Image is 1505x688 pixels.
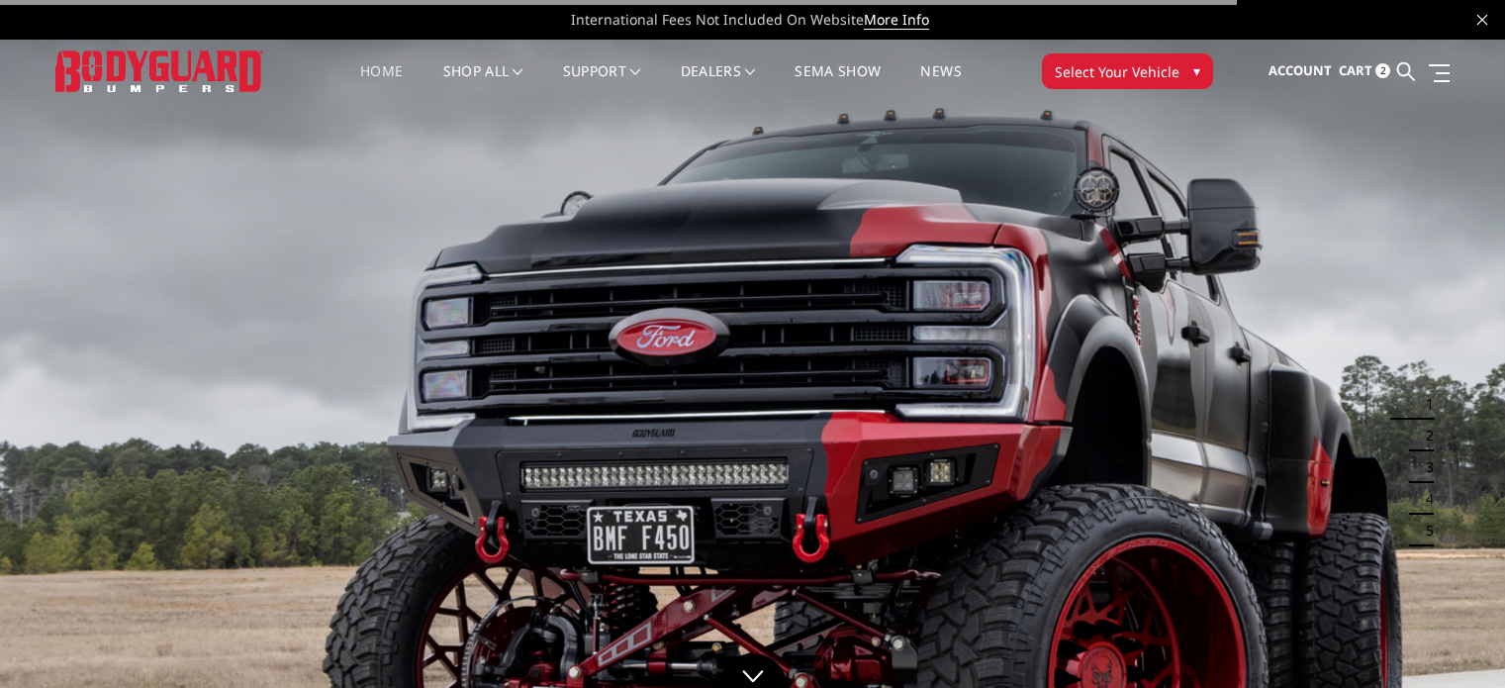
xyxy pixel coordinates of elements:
[443,64,523,103] a: shop all
[1055,61,1179,82] span: Select Your Vehicle
[1375,63,1390,78] span: 2
[1414,420,1434,451] button: 2 of 5
[1269,61,1332,79] span: Account
[920,64,961,103] a: News
[681,64,756,103] a: Dealers
[1414,388,1434,420] button: 1 of 5
[1414,451,1434,483] button: 3 of 5
[718,653,788,688] a: Click to Down
[55,50,263,91] img: BODYGUARD BUMPERS
[864,10,929,30] a: More Info
[1339,61,1372,79] span: Cart
[1042,53,1213,89] button: Select Your Vehicle
[563,64,641,103] a: Support
[1193,60,1200,81] span: ▾
[360,64,403,103] a: Home
[1414,515,1434,546] button: 5 of 5
[1414,483,1434,515] button: 4 of 5
[1269,45,1332,98] a: Account
[1339,45,1390,98] a: Cart 2
[795,64,881,103] a: SEMA Show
